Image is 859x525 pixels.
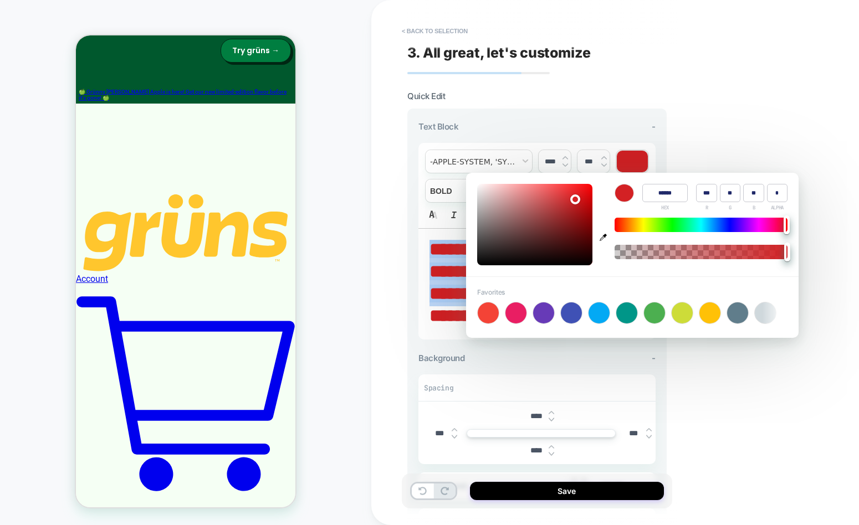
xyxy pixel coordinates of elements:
[477,288,505,296] span: Favorites
[452,435,457,439] img: down
[407,91,445,101] span: Quick Edit
[418,121,458,132] span: Text Block
[549,452,554,456] img: down
[563,156,568,160] img: up
[549,418,554,422] img: down
[3,53,211,65] span: 🍏 Grünny [PERSON_NAME] Apple is here! Get our new limited-edition flavor before it's gone! 🍏
[145,3,215,27] button: Try grüns →
[771,204,784,211] span: ALPHA
[661,204,669,211] span: HEX
[549,410,554,415] img: up
[601,163,607,167] img: down
[452,428,457,432] img: up
[407,44,591,61] span: 3. All great, let's customize
[549,445,554,449] img: up
[729,204,732,211] span: G
[652,353,656,363] span: -
[646,428,652,432] img: up
[424,383,453,393] span: Spacing
[470,482,664,500] button: Save
[446,208,462,222] button: Italic
[563,163,568,167] img: down
[418,353,464,363] span: Background
[646,435,652,439] img: down
[426,150,532,173] span: font
[9,413,125,463] iframe: Marketing Popup
[601,156,607,160] img: up
[396,22,473,40] button: < Back to selection
[753,204,755,211] span: B
[705,204,708,211] span: R
[652,121,656,132] span: -
[426,179,507,202] span: fontWeight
